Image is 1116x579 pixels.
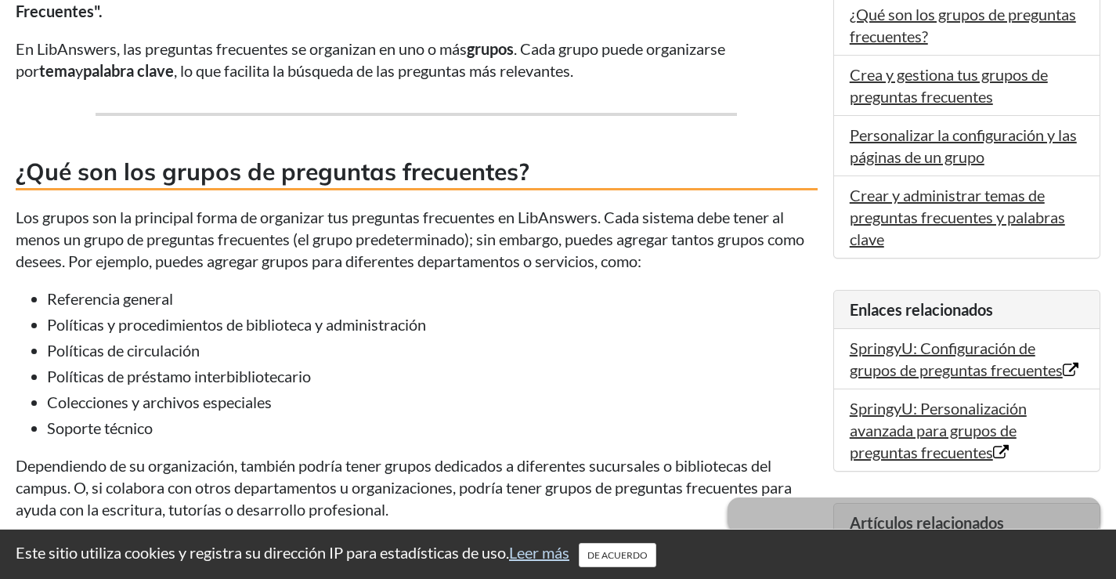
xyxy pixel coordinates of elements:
[850,5,1076,45] a: ¿Qué son los grupos de preguntas frecuentes?
[587,549,648,561] font: DE ACUERDO
[83,61,174,80] font: palabra clave
[850,300,993,319] font: Enlaces relacionados
[850,65,1048,106] a: Crea y gestiona tus grupos de preguntas frecuentes
[467,39,514,58] font: grupos
[850,338,1063,379] font: SpringyU: Configuración de grupos de preguntas frecuentes
[47,341,200,360] font: Políticas de circulación
[75,61,83,80] font: y
[16,208,804,270] font: Los grupos son la principal forma de organizar tus preguntas frecuentes en LibAnswers. Cada siste...
[16,157,529,186] font: ¿Qué son los grupos de preguntas frecuentes?
[728,499,1100,518] a: flecha hacia arriba
[850,125,1077,166] a: Personalizar la configuración y las páginas de un grupo
[850,338,1078,379] a: SpringyU: Configuración de grupos de preguntas frecuentes
[509,543,569,562] a: Leer más
[47,393,272,411] font: Colecciones y archivos especiales
[174,61,573,80] font: , lo que facilita la búsqueda de las preguntas más relevantes.
[16,456,792,519] font: Dependiendo de su organización, también podría tener grupos dedicados a diferentes sucursales o b...
[39,61,75,80] font: tema
[735,505,1093,524] font: flecha hacia arriba
[850,186,1065,248] a: Crear y administrar temas de preguntas frecuentes y palabras clave
[47,315,426,334] font: Políticas y procedimientos de biblioteca y administración
[47,418,153,437] font: Soporte técnico
[579,543,656,567] button: Cerca
[47,289,173,308] font: Referencia general
[16,543,509,562] font: Este sitio utiliza cookies y registra su dirección IP para estadísticas de uso.
[850,399,1027,461] a: SpringyU: Personalización avanzada para grupos de preguntas frecuentes
[16,39,467,58] font: En LibAnswers, las preguntas frecuentes se organizan en uno o más
[47,367,311,385] font: Políticas de préstamo interbibliotecario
